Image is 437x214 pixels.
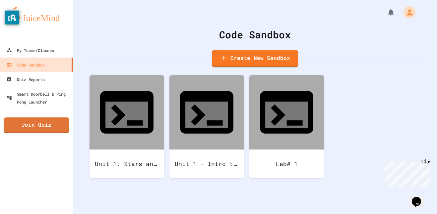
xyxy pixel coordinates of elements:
button: privacy banner [5,11,19,24]
iframe: chat widget [382,159,430,187]
a: Unit 1: Stars and Stripes [90,75,164,178]
div: Unit 1 - Intro to methods [169,150,244,178]
div: Lab# 1 [249,150,324,178]
img: logo-orange.svg [7,7,66,24]
a: Create New Sandbox [212,50,298,67]
a: Lab# 1 [249,75,324,178]
a: Join Quiz [4,117,69,133]
div: Unit 1: Stars and Stripes [90,150,164,178]
div: Quiz Reports [7,75,45,83]
div: Chat with us now!Close [3,3,46,42]
div: My Account [397,5,417,20]
div: Code Sandbox [90,27,420,42]
div: My Notifications [375,7,397,18]
div: My Teams/Classes [7,46,54,54]
div: Smart Doorbell & Ping Pong Launcher [7,90,70,106]
div: Code Sandbox [7,61,45,69]
a: Unit 1 - Intro to methods [169,75,244,178]
iframe: chat widget [409,188,430,207]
